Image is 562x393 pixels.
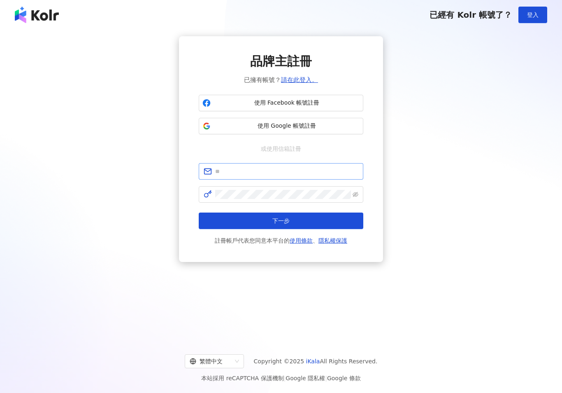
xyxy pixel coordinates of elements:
button: 下一步 [199,213,363,229]
button: 使用 Facebook 帳號註冊 [199,95,363,111]
span: 使用 Google 帳號註冊 [214,122,360,130]
a: iKala [306,358,320,365]
span: | [325,375,327,381]
span: | [284,375,286,381]
span: 已經有 Kolr 帳號了？ [430,10,512,20]
a: 隱私權保護 [318,237,347,244]
span: 已擁有帳號？ [244,75,318,85]
span: 或使用信箱註冊 [255,144,307,153]
span: 註冊帳戶代表您同意本平台的 、 [215,236,347,246]
span: 品牌主註冊 [250,53,312,70]
a: Google 條款 [327,375,361,381]
span: 下一步 [272,218,290,224]
a: Google 隱私權 [286,375,325,381]
a: 使用條款 [290,237,313,244]
span: 登入 [527,12,539,18]
span: 使用 Facebook 帳號註冊 [214,99,360,107]
a: 請在此登入。 [281,76,318,84]
span: eye-invisible [353,192,358,197]
span: 本站採用 reCAPTCHA 保護機制 [201,373,360,383]
img: logo [15,7,59,23]
span: Copyright © 2025 All Rights Reserved. [254,356,378,366]
div: 繁體中文 [190,355,232,368]
button: 登入 [518,7,547,23]
button: 使用 Google 帳號註冊 [199,118,363,134]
